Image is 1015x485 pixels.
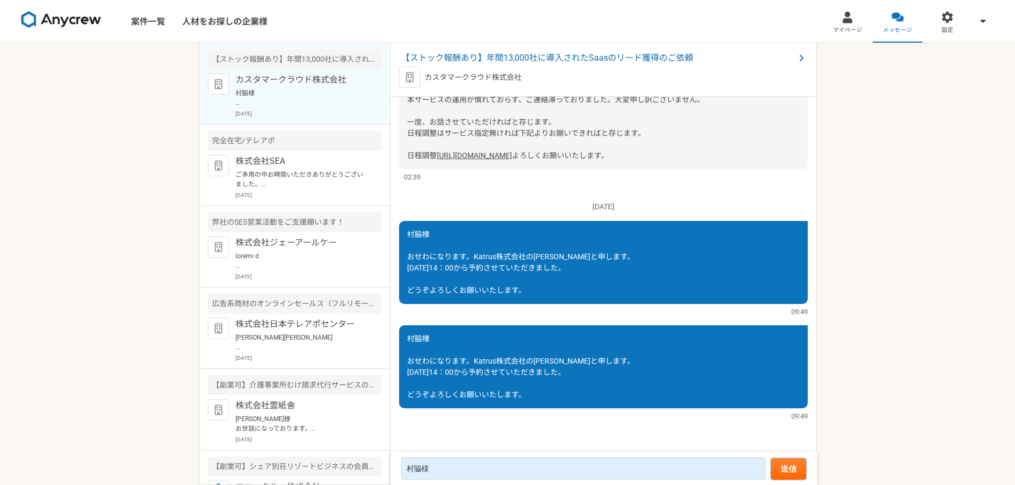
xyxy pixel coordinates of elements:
[437,151,512,160] a: [URL][DOMAIN_NAME]
[236,318,367,331] p: 株式会社日本テレアポセンター
[401,52,795,64] span: 【ストック報酬あり】年間13,000社に導入されたSaasのリード獲得のご依頼
[236,191,381,199] p: [DATE]
[399,201,808,212] p: [DATE]
[236,73,367,86] p: カスタマークラウド株式会社
[236,399,367,412] p: 株式会社雲紙舎
[208,212,381,232] div: 弊社のSES営業活動をご支援願います！
[236,155,367,168] p: 株式会社SEA
[236,333,367,352] p: [PERSON_NAME][PERSON_NAME] お世話になっております。 ご対応いただきありがとうございます。 当日は、どうぞよろしくお願いいたします。
[407,95,704,160] span: 本サービスの運用が慣れておらず、ご連絡滞っておりました。大変申し訳ございません。 一度、お話させていただければと存じます。 日程調整はサービス指定無ければ下記よりお願いできればと存じます。 日程調整
[236,273,381,281] p: [DATE]
[236,251,367,270] p: loremi d sitame、consecteturadipiscin。 elitseddoeiusmo、temporincididu。 ut、labo、ETDolore・magnaaliq、...
[208,155,229,176] img: default_org_logo-42cde973f59100197ec2c8e796e4974ac8490bb5b08a0eb061ff975e4574aa76.png
[425,72,522,83] p: カスタマークラウド株式会社
[771,458,806,480] button: 送信
[208,399,229,421] img: default_org_logo-42cde973f59100197ec2c8e796e4974ac8490bb5b08a0eb061ff975e4574aa76.png
[407,230,635,294] span: 村脇様 おせわになります。Katrus株式会社の[PERSON_NAME]と申します。 [DATE]14：00から予約させていただきました。 どうぞよろしくお願いいたします。
[236,435,381,443] p: [DATE]
[208,73,229,95] img: default_org_logo-42cde973f59100197ec2c8e796e4974ac8490bb5b08a0eb061ff975e4574aa76.png
[399,67,420,88] img: default_org_logo-42cde973f59100197ec2c8e796e4974ac8490bb5b08a0eb061ff975e4574aa76.png
[236,236,367,249] p: 株式会社ジェーアールケー
[208,457,381,476] div: 【副業可】シェア別荘リゾートビジネスの会員募集 ToC入会営業（フルリモート可
[236,110,381,118] p: [DATE]
[941,26,953,35] span: 設定
[236,88,367,108] p: 村脇様 おせわになります。Katrus株式会社の[PERSON_NAME]と申します。 [DATE]14：00から予約させていただきました。 どうぞよろしくお願いいたします。
[833,26,862,35] span: マイページ
[208,236,229,258] img: default_org_logo-42cde973f59100197ec2c8e796e4974ac8490bb5b08a0eb061ff975e4574aa76.png
[236,170,367,189] p: ご多用の中お時間いただきありがとうございました。 引き続きどうぞよろしくお願いいたします。
[208,318,229,339] img: default_org_logo-42cde973f59100197ec2c8e796e4974ac8490bb5b08a0eb061ff975e4574aa76.png
[883,26,912,35] span: メッセージ
[208,50,381,69] div: 【ストック報酬あり】年間13,000社に導入されたSaasのリード獲得のご依頼
[791,307,808,317] span: 09:49
[208,294,381,314] div: 広告系商材のオンラインセールス（フルリモート）募集
[512,151,608,160] span: よろしくお願いいたします。
[236,354,381,362] p: [DATE]
[407,334,635,399] span: 村脇様 おせわになります。Katrus株式会社の[PERSON_NAME]と申します。 [DATE]14：00から予約させていただきました。 どうぞよろしくお願いいたします。
[404,172,420,182] span: 02:39
[236,414,367,433] p: [PERSON_NAME]様 お世話になっております。 先日は、カジュアル面談にご参加いただきまして、ありがとうございました。 ご希望の条件等につきまして、慎重に検討させていただいた結果、現時点...
[791,411,808,421] span: 09:49
[208,375,381,395] div: 【副業可】介護事業所むけ請求代行サービスのインサイドセールス（フルリモート可）
[208,131,381,151] div: 完全在宅/テレアポ
[21,11,101,28] img: 8DqYSo04kwAAAAASUVORK5CYII=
